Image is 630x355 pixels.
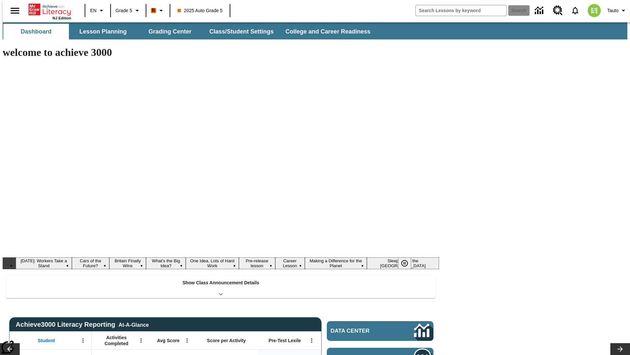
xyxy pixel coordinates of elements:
a: Notifications [567,2,584,19]
button: Slide 3 Britain Finally Wins [109,257,146,269]
button: College and Career Readiness [280,24,376,39]
span: Student [38,338,55,343]
span: Pre-Test Lexile [269,338,301,343]
span: Activities Completed [95,335,138,346]
div: At-A-Glance [118,321,149,328]
button: Boost Class color is orange. Change class color [148,5,168,16]
div: Home [29,2,71,20]
button: Lesson Planning [70,24,136,39]
button: Dashboard [3,24,69,39]
button: Open side menu [5,1,25,20]
a: Data Center [327,321,433,341]
p: Show Class Announcement Details [182,279,259,286]
button: Grading Center [137,24,203,39]
span: Data Center [331,328,392,334]
span: EN [90,7,96,14]
span: 2025 Auto Grade 5 [178,7,223,14]
button: Lesson carousel, Next [610,343,630,355]
span: Achieve3000 Literacy Reporting [16,321,149,328]
span: Avg Score [157,338,179,343]
span: NJ Edition [52,16,71,20]
div: Pause [398,257,418,269]
button: Pause [398,257,411,269]
button: Slide 7 Career Lesson [275,257,305,269]
button: Slide 8 Making a Difference for the Planet [305,257,367,269]
span: Score per Activity [207,338,246,343]
button: Slide 4 What's the Big Idea? [146,257,186,269]
button: Slide 1 Labor Day: Workers Take a Stand [16,257,72,269]
button: Open Menu [136,336,146,345]
a: Data Center [531,2,549,20]
span: B [152,6,155,14]
button: Open Menu [307,336,317,345]
a: Resource Center, Will open in new tab [549,2,567,19]
div: SubNavbar [3,22,627,39]
button: Open Menu [182,336,192,345]
div: SubNavbar [3,24,376,39]
button: Profile/Settings [605,5,630,16]
input: search field [416,5,506,16]
span: Grade 5 [115,7,132,14]
button: Open Menu [78,336,88,345]
span: Tauto [607,7,619,14]
button: Language: EN, Select a language [87,5,108,16]
button: Slide 5 One Idea, Lots of Hard Work [186,257,239,269]
button: Class/Student Settings [204,24,279,39]
button: Slide 9 Sleepless in the Animal Kingdom [367,257,439,269]
h1: welcome to achieve 3000 [3,46,439,59]
button: Slide 2 Cars of the Future? [72,257,109,269]
a: Home [29,3,71,16]
div: Show Class Announcement Details [6,275,436,298]
img: avatar image [588,4,601,17]
button: Slide 6 Pre-release lesson [239,257,275,269]
button: Grade: Grade 5, Select a grade [113,5,144,16]
button: Select a new avatar [584,2,605,19]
